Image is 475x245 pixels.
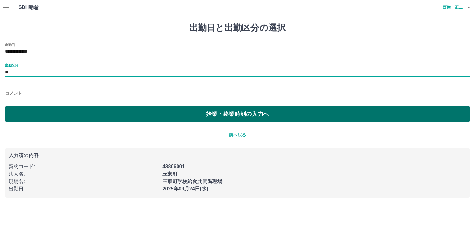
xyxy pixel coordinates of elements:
b: 玉東町 [162,171,177,177]
button: 始業・終業時刻の入力へ [5,106,470,122]
p: 入力済の内容 [9,153,466,158]
label: 出勤区分 [5,63,18,68]
p: 法人名 : [9,170,159,178]
label: 出勤日 [5,42,15,47]
b: 2025年09月24日(水) [162,186,208,191]
p: 前へ戻る [5,132,470,138]
p: 契約コード : [9,163,159,170]
p: 出勤日 : [9,185,159,193]
p: 現場名 : [9,178,159,185]
h1: 出勤日と出勤区分の選択 [5,23,470,33]
b: 43806001 [162,164,185,169]
b: 玉東町学校給食共同調理場 [162,179,222,184]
